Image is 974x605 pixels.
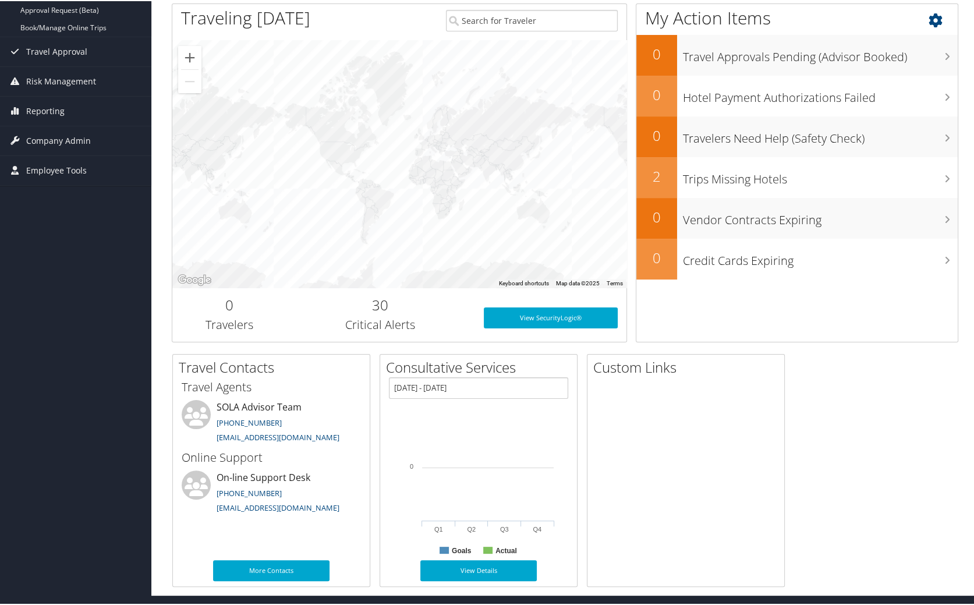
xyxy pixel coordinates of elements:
[26,155,87,184] span: Employee Tools
[26,36,87,65] span: Travel Approval
[495,546,517,554] text: Actual
[434,525,443,532] text: Q1
[176,469,367,517] li: On-line Support Desk
[636,115,958,156] a: 0Travelers Need Help (Safety Check)
[410,462,413,469] tspan: 0
[182,448,361,465] h3: Online Support
[420,559,537,580] a: View Details
[181,294,277,314] h2: 0
[683,123,958,146] h3: Travelers Need Help (Safety Check)
[175,271,214,286] a: Open this area in Google Maps (opens a new window)
[467,525,476,532] text: Q2
[636,75,958,115] a: 0Hotel Payment Authorizations Failed
[175,271,214,286] img: Google
[213,559,330,580] a: More Contacts
[26,95,65,125] span: Reporting
[181,316,277,332] h3: Travelers
[217,431,339,441] a: [EMAIL_ADDRESS][DOMAIN_NAME]
[181,5,310,29] h1: Traveling [DATE]
[636,197,958,238] a: 0Vendor Contracts Expiring
[295,316,466,332] h3: Critical Alerts
[683,205,958,227] h3: Vendor Contracts Expiring
[533,525,541,532] text: Q4
[295,294,466,314] h2: 30
[636,34,958,75] a: 0Travel Approvals Pending (Advisor Booked)
[446,9,618,30] input: Search for Traveler
[683,164,958,186] h3: Trips Missing Hotels
[217,501,339,512] a: [EMAIL_ADDRESS][DOMAIN_NAME]
[452,546,472,554] text: Goals
[636,5,958,29] h1: My Action Items
[636,43,677,63] h2: 0
[636,238,958,278] a: 0Credit Cards Expiring
[636,206,677,226] h2: 0
[636,247,677,267] h2: 0
[386,356,577,376] h2: Consultative Services
[683,83,958,105] h3: Hotel Payment Authorizations Failed
[26,66,96,95] span: Risk Management
[636,125,677,144] h2: 0
[636,156,958,197] a: 2Trips Missing Hotels
[217,487,282,497] a: [PHONE_NUMBER]
[176,399,367,447] li: SOLA Advisor Team
[500,525,509,532] text: Q3
[593,356,784,376] h2: Custom Links
[179,356,370,376] h2: Travel Contacts
[178,69,201,92] button: Zoom out
[484,306,618,327] a: View SecurityLogic®
[182,378,361,394] h3: Travel Agents
[636,84,677,104] h2: 0
[556,279,600,285] span: Map data ©2025
[636,165,677,185] h2: 2
[217,416,282,427] a: [PHONE_NUMBER]
[607,279,623,285] a: Terms (opens in new tab)
[683,246,958,268] h3: Credit Cards Expiring
[499,278,549,286] button: Keyboard shortcuts
[178,45,201,68] button: Zoom in
[683,42,958,64] h3: Travel Approvals Pending (Advisor Booked)
[26,125,91,154] span: Company Admin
